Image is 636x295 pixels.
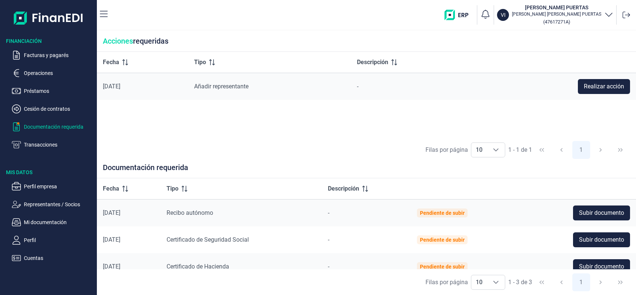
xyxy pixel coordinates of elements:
button: Next Page [592,273,610,291]
div: Pendiente de subir [420,237,465,243]
p: Préstamos [24,87,94,95]
span: - [328,263,329,270]
div: Choose [487,275,505,289]
span: - [357,83,358,90]
button: Préstamos [12,87,94,95]
p: Cesión de contratos [24,104,94,113]
p: [PERSON_NAME] [PERSON_NAME] PUERTAS [512,11,601,17]
span: 1 - 3 de 3 [508,279,532,285]
button: Cesión de contratos [12,104,94,113]
button: Subir documento [573,232,630,247]
small: Copiar cif [543,19,570,25]
div: Documentación requerida [97,163,636,178]
span: Subir documento [579,262,624,271]
span: Certificado de Hacienda [167,263,229,270]
p: Facturas y pagarés [24,51,94,60]
span: 1 - 1 de 1 [508,147,532,153]
span: Tipo [194,58,206,67]
button: Cuentas [12,254,94,263]
div: [DATE] [103,263,155,270]
div: [DATE] [103,236,155,244]
button: Mi documentación [12,218,94,227]
p: Transacciones [24,140,94,149]
span: - [328,209,329,216]
button: Realizar acción [578,79,630,94]
div: Pendiente de subir [420,210,465,216]
button: Perfil empresa [12,182,94,191]
span: Descripción [328,184,359,193]
p: Representantes / Socios [24,200,94,209]
div: Pendiente de subir [420,264,465,270]
button: Next Page [592,141,610,159]
button: VI[PERSON_NAME] PUERTAS[PERSON_NAME] [PERSON_NAME] PUERTAS(47617271A) [497,4,613,26]
span: Tipo [167,184,178,193]
span: Realizar acción [584,82,624,91]
img: erp [444,10,474,20]
p: Cuentas [24,254,94,263]
button: Operaciones [12,69,94,78]
button: Last Page [611,141,629,159]
button: Transacciones [12,140,94,149]
span: Recibo autónomo [167,209,213,216]
p: Operaciones [24,69,94,78]
div: Choose [487,143,505,157]
button: Subir documento [573,259,630,274]
p: Perfil empresa [24,182,94,191]
span: Certificado de Seguridad Social [167,236,249,243]
button: Perfil [12,236,94,245]
span: - [328,236,329,243]
div: requeridas [97,31,636,52]
button: Representantes / Socios [12,200,94,209]
h3: [PERSON_NAME] PUERTAS [512,4,601,11]
span: Subir documento [579,235,624,244]
span: Añadir representante [194,83,249,90]
span: Descripción [357,58,388,67]
span: Acciones [103,37,133,45]
span: 10 [471,275,487,289]
span: Fecha [103,184,119,193]
button: First Page [533,273,551,291]
div: Filas por página [425,278,468,287]
span: 10 [471,143,487,157]
p: Documentación requerida [24,122,94,131]
img: Logo de aplicación [14,6,83,30]
button: Last Page [611,273,629,291]
div: [DATE] [103,209,155,217]
button: Previous Page [553,141,570,159]
button: Page 1 [572,141,590,159]
button: Subir documento [573,205,630,220]
button: Facturas y pagarés [12,51,94,60]
button: First Page [533,141,551,159]
button: Documentación requerida [12,122,94,131]
p: Mi documentación [24,218,94,227]
p: Perfil [24,236,94,245]
span: Fecha [103,58,119,67]
button: Previous Page [553,273,570,291]
span: Subir documento [579,208,624,217]
button: Page 1 [572,273,590,291]
div: Filas por página [425,145,468,154]
div: [DATE] [103,83,182,90]
p: VI [501,11,506,19]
